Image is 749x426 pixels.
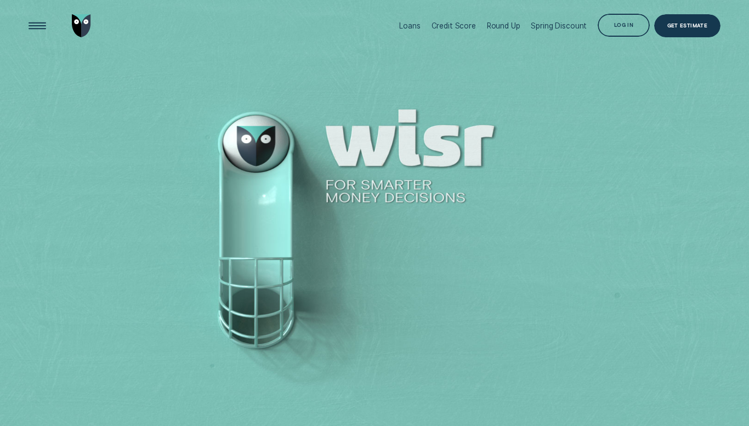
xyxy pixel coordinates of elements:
[399,21,420,30] div: Loans
[432,21,476,30] div: Credit Score
[487,21,520,30] div: Round Up
[26,14,49,38] button: Open Menu
[654,14,720,38] a: Get Estimate
[72,14,92,38] img: Wisr
[598,14,650,37] button: Log in
[531,21,587,30] div: Spring Discount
